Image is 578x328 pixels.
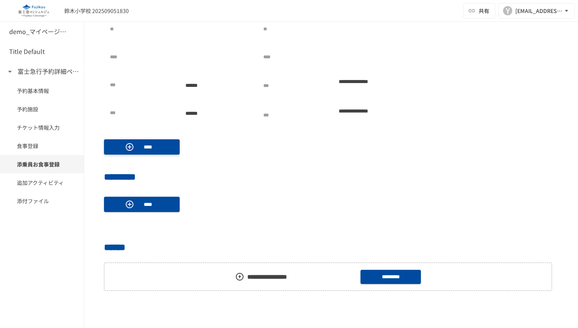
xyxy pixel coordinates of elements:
[17,178,67,187] span: 追加アクティビティ
[17,123,67,132] span: チケット情報入力
[18,67,79,77] h6: 富士急行予約詳細ページ
[463,3,495,18] button: 共有
[17,105,67,113] span: 予約施設
[17,160,67,168] span: 添乗員お食事登録
[9,5,58,17] img: eQeGXtYPV2fEKIA3pizDiVdzO5gJTl2ahLbsPaD2E4R
[17,142,67,150] span: 食事登録
[17,197,67,205] span: 添付ファイル
[498,3,575,18] button: Y[EMAIL_ADDRESS][DOMAIN_NAME]
[9,27,70,37] h6: demo_マイページ詳細
[479,7,489,15] span: 共有
[17,86,67,95] span: 予約基本情報
[64,7,129,15] div: 鈴木小学校 202509051830
[515,6,563,16] div: [EMAIL_ADDRESS][DOMAIN_NAME]
[9,47,45,57] h6: Title Default
[503,6,512,15] div: Y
